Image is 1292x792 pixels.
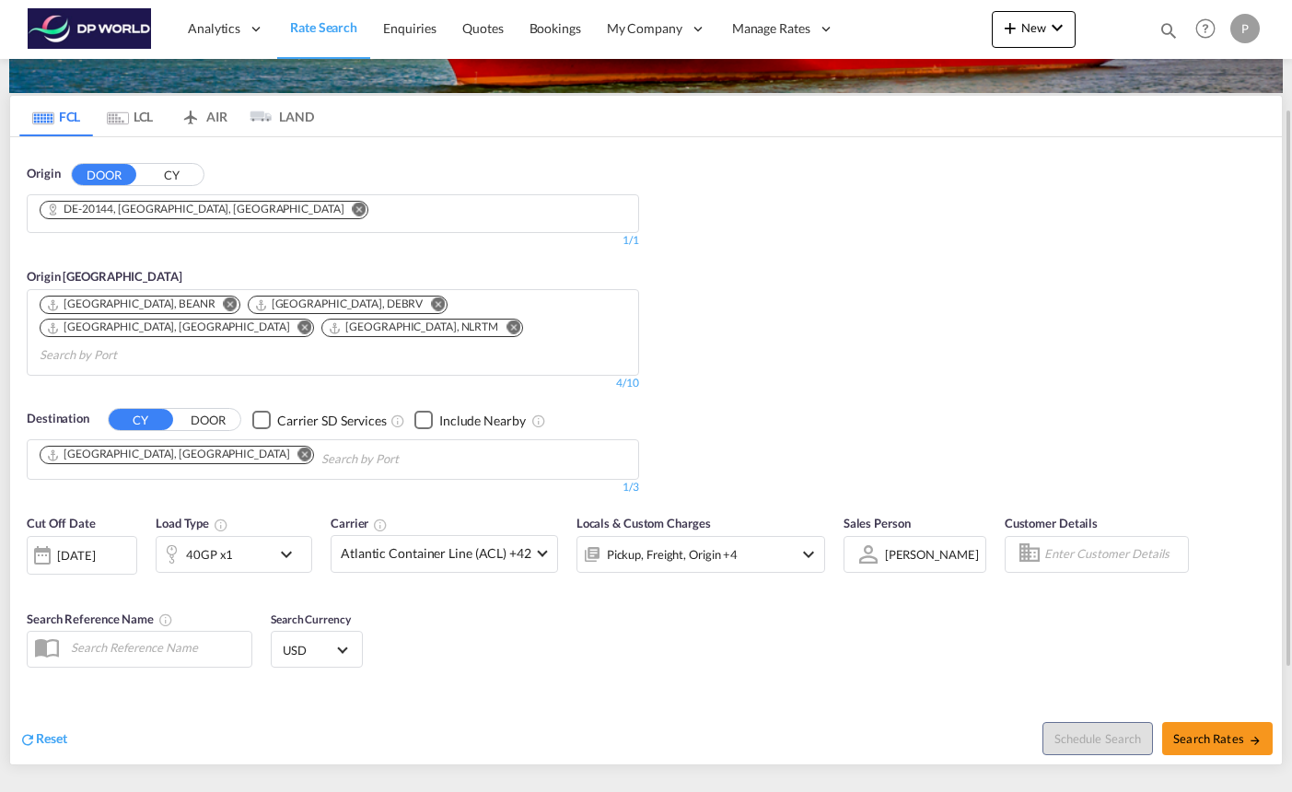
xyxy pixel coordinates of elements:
span: Help [1190,13,1221,44]
md-icon: icon-arrow-right [1249,734,1262,747]
div: Press delete to remove this chip. [46,447,293,462]
md-select: Sales Person: Philip Blumenthal [883,541,981,567]
span: New [999,20,1068,35]
input: Chips input. [40,341,215,370]
div: icon-refreshReset [19,729,67,750]
md-icon: The selected Trucker/Carrierwill be displayed in the rate results If the rates are from another f... [373,518,388,532]
span: USD [283,642,334,658]
md-tab-item: AIR [167,96,240,136]
span: Atlantic Container Line (ACL) +42 [341,544,531,563]
span: Bookings [530,20,581,36]
div: Press delete to remove this chip. [328,320,502,335]
div: [PERSON_NAME] [885,547,979,562]
span: Analytics [188,19,240,38]
div: 1/1 [27,233,639,249]
md-checkbox: Checkbox No Ink [252,410,387,429]
input: Chips input. [321,445,496,474]
button: DOOR [176,410,240,431]
span: Quotes [462,20,503,36]
div: 40GP x1icon-chevron-down [156,536,312,573]
div: Bremerhaven, DEBRV [254,297,424,312]
span: Search Rates [1173,731,1262,746]
span: Reset [36,730,67,746]
div: Hamburg, DEHAM [46,320,289,335]
span: Rate Search [290,19,357,35]
md-chips-wrap: Chips container. Use arrow keys to select chips. [37,440,504,474]
div: Pickup Freight Origin Origin Custom Destination Destination Custom Factory Stuffingicon-chevron-down [576,536,825,573]
md-tab-item: LAND [240,96,314,136]
div: DE-20144, Hamburg, Hamburg [46,202,343,217]
span: Cut Off Date [27,516,96,530]
div: 40GP x1 [186,542,233,567]
md-icon: Unchecked: Ignores neighbouring ports when fetching rates.Checked : Includes neighbouring ports w... [531,413,546,428]
div: Rotterdam, NLRTM [328,320,498,335]
div: Help [1190,13,1230,46]
button: icon-plus 400-fgNewicon-chevron-down [992,11,1076,48]
md-chips-wrap: Chips container. Use arrow keys to select chips. [37,195,383,227]
md-icon: Your search will be saved by the below given name [158,612,173,627]
md-icon: icon-magnify [1158,20,1179,41]
span: Carrier [331,516,388,530]
button: Remove [495,320,522,338]
div: Jebel Ali, AEJEA [46,447,289,462]
input: Search Reference Name [62,634,251,661]
div: P [1230,14,1260,43]
md-icon: icon-chevron-down [275,543,307,565]
span: Load Type [156,516,228,530]
div: [DATE] [57,547,95,564]
button: CY [109,409,173,430]
button: Note: By default Schedule search will only considerorigin ports, destination ports and cut off da... [1042,722,1153,755]
div: Press delete to remove this chip. [46,202,347,217]
md-tab-item: LCL [93,96,167,136]
button: Remove [212,297,239,315]
md-icon: icon-chevron-down [797,543,820,565]
button: Search Ratesicon-arrow-right [1162,722,1273,755]
span: Search Reference Name [27,611,173,626]
span: Locals & Custom Charges [576,516,711,530]
md-icon: icon-airplane [180,106,202,120]
div: 1/3 [27,480,639,495]
md-icon: icon-chevron-down [1046,17,1068,39]
div: Press delete to remove this chip. [46,297,219,312]
div: [DATE] [27,536,137,575]
md-select: Select Currency: $ USDUnited States Dollar [281,636,353,663]
button: Remove [419,297,447,315]
button: DOOR [72,164,136,185]
span: Search Currency [271,612,351,626]
md-tab-item: FCL [19,96,93,136]
div: Carrier SD Services [277,412,387,430]
span: Origin [GEOGRAPHIC_DATA] [27,269,182,284]
div: Antwerp, BEANR [46,297,215,312]
md-icon: icon-plus 400-fg [999,17,1021,39]
md-icon: icon-refresh [19,731,36,748]
md-icon: icon-information-outline [214,518,228,532]
span: Manage Rates [732,19,810,38]
button: Remove [285,447,313,465]
md-pagination-wrapper: Use the left and right arrow keys to navigate between tabs [19,96,314,136]
div: Press delete to remove this chip. [46,320,293,335]
img: c08ca190194411f088ed0f3ba295208c.png [28,8,152,50]
span: Destination [27,410,89,428]
div: icon-magnify [1158,20,1179,48]
div: Press delete to remove this chip. [254,297,427,312]
button: CY [139,164,204,185]
span: Customer Details [1005,516,1098,530]
div: 4/10 [616,376,639,391]
md-checkbox: Checkbox No Ink [414,410,526,429]
md-chips-wrap: Chips container. Use arrow keys to select chips. [37,290,629,370]
span: Sales Person [844,516,911,530]
span: Origin [27,165,60,183]
input: Enter Customer Details [1044,541,1182,568]
button: Remove [340,202,367,220]
button: Remove [285,320,313,338]
md-icon: Unchecked: Search for CY (Container Yard) services for all selected carriers.Checked : Search for... [390,413,405,428]
span: My Company [607,19,682,38]
div: OriginDOOR CY Chips container. Use arrow keys to select chips.1/1Origin [GEOGRAPHIC_DATA] Chips c... [10,137,1282,764]
div: Pickup Freight Origin Origin Custom Destination Destination Custom Factory Stuffing [607,542,738,567]
span: Enquiries [383,20,436,36]
div: Include Nearby [439,412,526,430]
md-datepicker: Select [27,572,41,597]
